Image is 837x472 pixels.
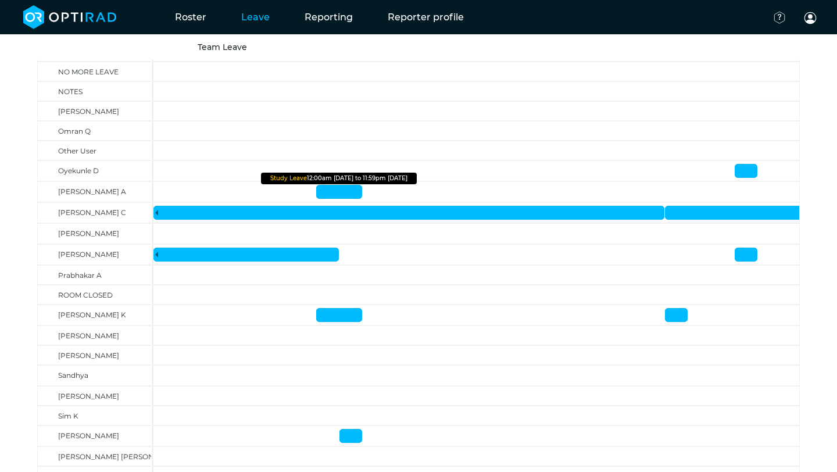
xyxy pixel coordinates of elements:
span: Sandhya [58,371,88,380]
span: Other User [58,146,96,155]
span: [PERSON_NAME] [58,107,119,116]
span: [PERSON_NAME] [58,250,119,259]
span: [PERSON_NAME] K [58,310,126,319]
span: NOTES [58,87,83,96]
span: Omran Q [58,127,91,135]
span: Sim K [58,412,78,420]
a: Team Leave [198,42,247,52]
span: [PERSON_NAME] [58,431,119,440]
span: [PERSON_NAME] [58,351,119,360]
span: ROOM CLOSED [58,291,113,299]
span: [PERSON_NAME] [58,392,119,401]
span: [PERSON_NAME] [58,229,119,238]
img: brand-opti-rad-logos-blue-and-white-d2f68631ba2948856bd03f2d395fb146ddc8fb01b4b6e9315ea85fa773367... [23,5,117,29]
span: Oyekunle D [58,166,99,175]
span: [PERSON_NAME] C [58,208,126,217]
span: [PERSON_NAME] [PERSON_NAME] [58,452,182,461]
div: 12:00am [DATE] to 11:59pm [DATE] [261,173,417,184]
span: NO MORE LEAVE [58,67,119,76]
span: [PERSON_NAME] [58,331,119,340]
span: Study Leave [270,174,307,182]
span: [PERSON_NAME] A [58,187,126,196]
span: Prabhakar A [58,271,102,280]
